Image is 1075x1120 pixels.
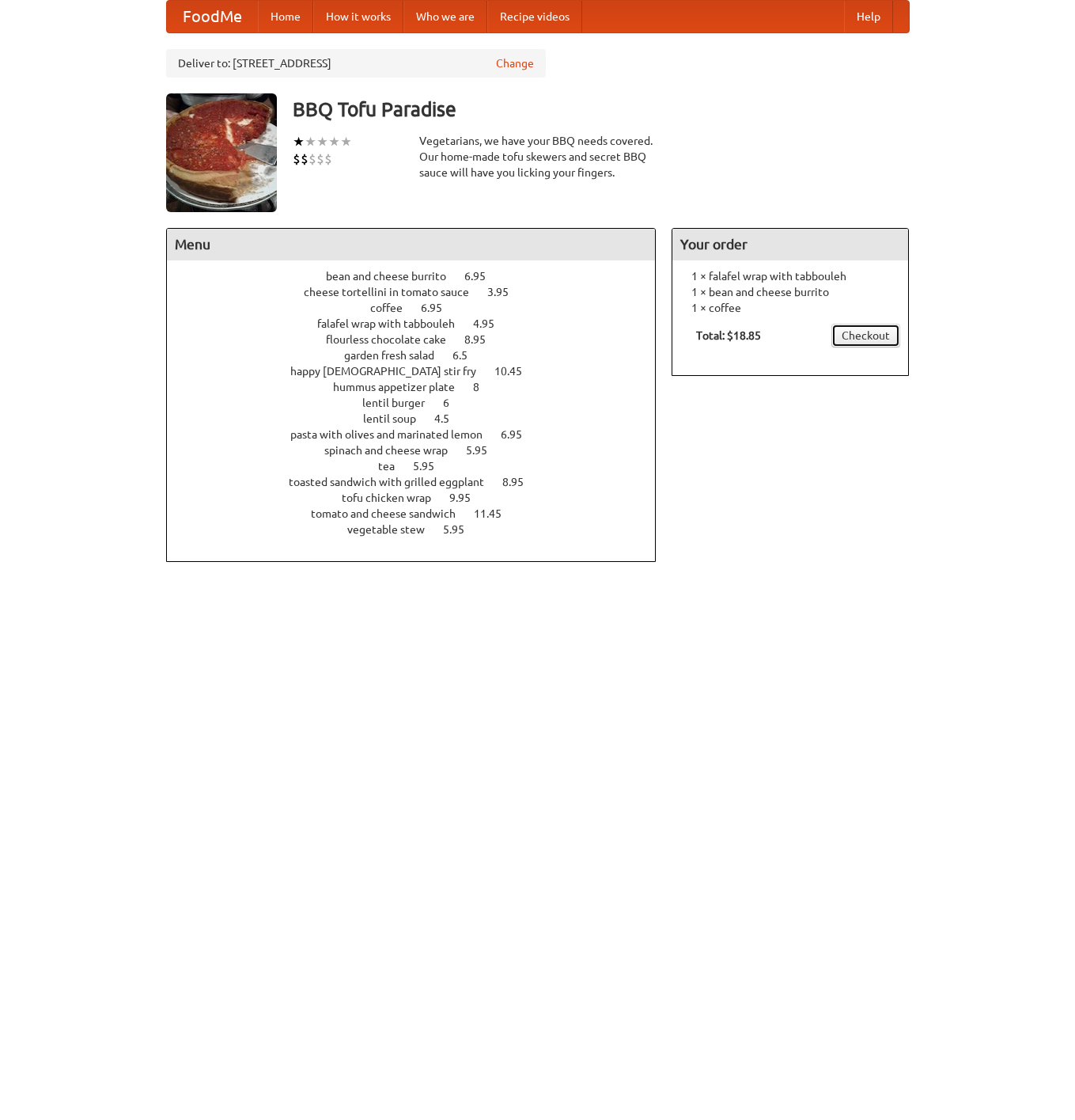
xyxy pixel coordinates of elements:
[474,507,517,520] span: 11.45
[378,460,411,473] span: tea
[316,150,324,168] li: $
[449,492,486,504] span: 9.95
[696,329,761,342] b: Total: $18.85
[166,49,546,78] div: Deliver to: [STREET_ADDRESS]
[313,1,403,32] a: How it works
[308,150,316,168] li: $
[333,381,509,393] a: hummus appetizer plate 8
[290,428,498,441] span: pasta with olives and marinated lemon
[326,270,462,283] span: bean and cheese burrito
[501,428,538,441] span: 6.95
[443,397,465,409] span: 6
[326,270,515,283] a: bean and cheese burrito 6.95
[473,381,495,393] span: 8
[340,133,352,150] li: ★
[311,507,471,520] span: tomato and cheese sandwich
[363,412,479,425] a: lentil soup 4.5
[317,317,471,330] span: falafel wrap with tabbouleh
[293,93,910,125] h3: BBQ Tofu Paradise
[166,93,277,212] img: angular.jpg
[328,133,340,150] li: ★
[413,460,450,473] span: 5.95
[258,1,313,32] a: Home
[344,349,450,362] span: garden fresh salad
[421,302,458,314] span: 6.95
[324,444,517,457] a: spinach and cheese wrap 5.95
[494,365,538,378] span: 10.45
[370,302,418,314] span: coffee
[342,492,500,504] a: tofu chicken wrap 9.95
[324,444,464,457] span: spinach and cheese wrap
[378,460,464,473] a: tea 5.95
[326,333,462,346] span: flourless chocolate cake
[496,55,534,71] a: Change
[289,476,500,488] span: toasted sandwich with grilled eggplant
[289,476,553,488] a: toasted sandwich with grilled eggplant 8.95
[672,229,908,260] h4: Your order
[167,229,656,260] h4: Menu
[342,492,447,504] span: tofu chicken wrap
[290,365,492,378] span: happy [DEMOGRAPHIC_DATA] stir fry
[290,428,551,441] a: pasta with olives and marinated lemon 6.95
[680,300,900,316] li: 1 × coffee
[290,365,551,378] a: happy [DEMOGRAPHIC_DATA] stir fry 10.45
[419,133,657,180] div: Vegetarians, we have your BBQ needs covered. Our home-made tofu skewers and secret BBQ sauce will...
[680,268,900,284] li: 1 × falafel wrap with tabbouleh
[316,133,328,150] li: ★
[324,150,332,168] li: $
[370,302,471,314] a: coffee 6.95
[466,444,503,457] span: 5.95
[434,412,465,425] span: 4.5
[326,333,515,346] a: flourless chocolate cake 8.95
[293,150,301,168] li: $
[293,133,305,150] li: ★
[363,412,432,425] span: lentil soup
[167,1,258,32] a: FoodMe
[301,150,308,168] li: $
[844,1,893,32] a: Help
[452,349,483,362] span: 6.5
[333,381,471,393] span: hummus appetizer plate
[347,523,494,536] a: vegetable stew 5.95
[403,1,487,32] a: Who we are
[831,324,900,347] a: Checkout
[443,523,480,536] span: 5.95
[311,507,531,520] a: tomato and cheese sandwich 11.45
[464,333,502,346] span: 8.95
[344,349,497,362] a: garden fresh salad 6.5
[464,270,502,283] span: 6.95
[473,317,510,330] span: 4.95
[304,286,538,298] a: cheese tortellini in tomato sauce 3.95
[317,317,524,330] a: falafel wrap with tabbouleh 4.95
[304,286,485,298] span: cheese tortellini in tomato sauce
[487,1,582,32] a: Recipe videos
[362,397,479,409] a: lentil burger 6
[502,476,539,488] span: 8.95
[680,284,900,300] li: 1 × bean and cheese burrito
[362,397,441,409] span: lentil burger
[305,133,316,150] li: ★
[347,523,441,536] span: vegetable stew
[487,286,524,298] span: 3.95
